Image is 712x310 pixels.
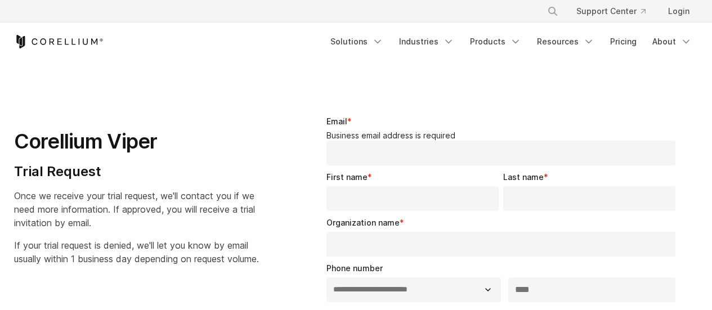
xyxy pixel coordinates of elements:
div: Navigation Menu [324,32,698,52]
a: Login [659,1,698,21]
div: Navigation Menu [534,1,698,21]
a: Pricing [603,32,643,52]
button: Search [543,1,563,21]
span: If your trial request is denied, we'll let you know by email usually within 1 business day depend... [14,240,259,264]
a: Solutions [324,32,390,52]
a: Resources [530,32,601,52]
a: Products [463,32,528,52]
span: Organization name [326,218,400,227]
a: Corellium Home [14,35,104,48]
legend: Business email address is required [326,131,680,141]
h1: Corellium Viper [14,129,259,154]
span: First name [326,172,368,182]
span: Phone number [326,263,383,273]
span: Last name [503,172,544,182]
a: About [646,32,698,52]
a: Industries [392,32,461,52]
span: Once we receive your trial request, we'll contact you if we need more information. If approved, y... [14,190,255,228]
a: Support Center [567,1,655,21]
span: Email [326,116,347,126]
h4: Trial Request [14,163,259,180]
